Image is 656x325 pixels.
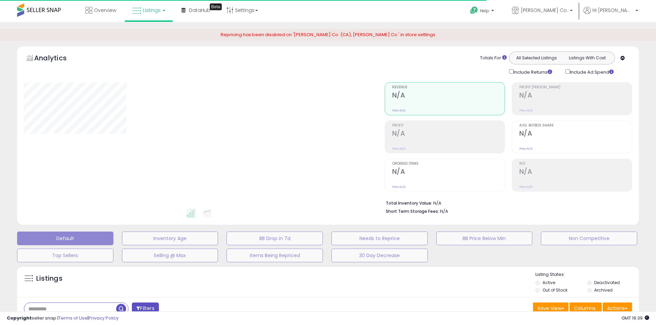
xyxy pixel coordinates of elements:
div: Totals For [480,55,507,61]
a: Help [465,1,501,22]
span: N/A [440,208,448,215]
small: Prev: N/A [392,147,406,151]
h2: N/A [392,130,505,139]
h5: Analytics [34,53,80,64]
h2: N/A [519,91,632,101]
span: [PERSON_NAME] Co. [521,7,568,14]
button: Default [17,232,113,245]
b: Short Term Storage Fees: [386,208,439,214]
small: Prev: N/A [392,108,406,113]
h2: N/A [392,91,505,101]
strong: Copyright [7,315,32,321]
button: Non Competitive [541,232,637,245]
span: ROI [519,162,632,166]
span: Repricing has been disabled on '[PERSON_NAME] Co. (CA), [PERSON_NAME] Co.' in store settings [221,31,435,38]
span: Hi [PERSON_NAME] [592,7,633,14]
h2: N/A [519,130,632,139]
h2: N/A [392,168,505,177]
a: Hi [PERSON_NAME] [584,7,638,22]
div: Tooltip anchor [210,3,222,10]
span: Revenue [392,86,505,89]
i: Get Help [470,6,478,15]
small: Prev: N/A [519,147,533,151]
small: Prev: N/A [519,185,533,189]
button: 30 Day Decrease [331,249,428,262]
button: Items Being Repriced [227,249,323,262]
button: Needs to Reprice [331,232,428,245]
button: All Selected Listings [511,54,562,62]
button: BB Drop in 7d [227,232,323,245]
span: Profit [PERSON_NAME] [519,86,632,89]
span: Avg. Buybox Share [519,124,632,128]
span: Listings [143,7,161,14]
span: Help [480,8,489,14]
div: seller snap | | [7,315,119,322]
button: Inventory Age [122,232,218,245]
h2: N/A [519,168,632,177]
b: Total Inventory Value: [386,200,432,206]
button: BB Price Below Min [436,232,533,245]
small: Prev: N/A [392,185,406,189]
div: Include Returns [504,68,560,76]
button: Listings With Cost [562,54,613,62]
li: N/A [386,198,627,207]
button: Top Sellers [17,249,113,262]
button: Selling @ Max [122,249,218,262]
small: Prev: N/A [519,108,533,113]
span: Ordered Items [392,162,505,166]
div: Include Ad Spend [560,68,625,76]
span: Profit [392,124,505,128]
span: Overview [94,7,116,14]
span: DataHub [189,7,210,14]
